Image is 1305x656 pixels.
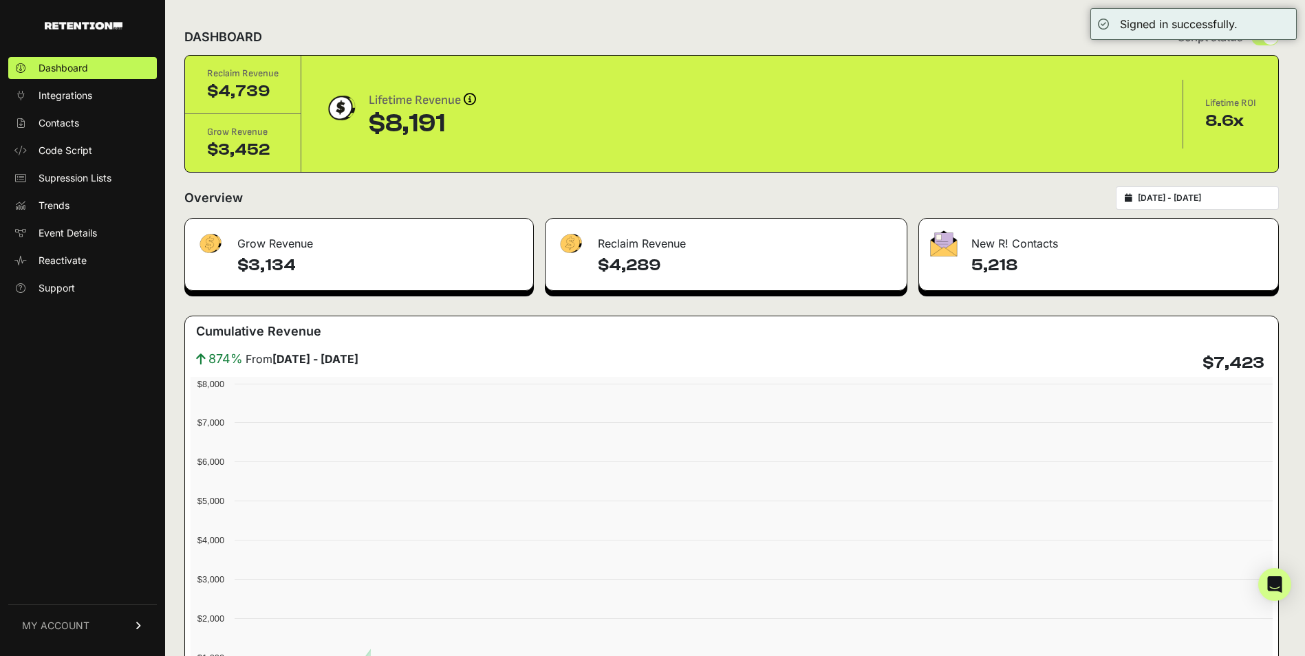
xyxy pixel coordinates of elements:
a: Supression Lists [8,167,157,189]
text: $5,000 [197,496,224,506]
h4: $7,423 [1202,352,1264,374]
span: Event Details [39,226,97,240]
img: fa-envelope-19ae18322b30453b285274b1b8af3d052b27d846a4fbe8435d1a52b978f639a2.png [930,230,958,256]
a: MY ACCOUNT [8,604,157,646]
a: Contacts [8,112,157,134]
text: $7,000 [197,417,224,428]
h3: Cumulative Revenue [196,322,321,341]
h4: $4,289 [598,254,895,276]
div: New R! Contacts [919,219,1278,260]
span: MY ACCOUNT [22,619,89,633]
span: Reactivate [39,254,87,267]
span: Supression Lists [39,171,111,185]
h2: Overview [184,188,243,208]
h4: 5,218 [971,254,1267,276]
a: Support [8,277,157,299]
img: fa-dollar-13500eef13a19c4ab2b9ed9ad552e47b0d9fc28b02b83b90ba0e00f96d6372e9.png [196,230,224,257]
div: Open Intercom Messenger [1258,568,1291,601]
a: Dashboard [8,57,157,79]
text: $4,000 [197,535,224,545]
span: Dashboard [39,61,88,75]
div: Grow Revenue [185,219,533,260]
text: $8,000 [197,379,224,389]
span: Code Script [39,144,92,157]
div: $3,452 [207,139,279,161]
div: $4,739 [207,80,279,102]
div: Grow Revenue [207,125,279,139]
div: $8,191 [369,110,476,138]
div: Lifetime ROI [1205,96,1256,110]
div: Reclaim Revenue [546,219,906,260]
span: Contacts [39,116,79,130]
strong: [DATE] - [DATE] [272,352,358,366]
text: $2,000 [197,613,224,624]
div: 8.6x [1205,110,1256,132]
a: Trends [8,195,157,217]
a: Code Script [8,140,157,162]
div: Signed in successfully. [1120,16,1238,32]
h4: $3,134 [237,254,522,276]
a: Reactivate [8,250,157,272]
text: $3,000 [197,574,224,584]
h2: DASHBOARD [184,28,262,47]
span: 874% [208,349,243,369]
a: Integrations [8,85,157,107]
div: Lifetime Revenue [369,91,476,110]
text: $6,000 [197,457,224,467]
span: Support [39,281,75,295]
span: Trends [39,199,69,212]
span: From [246,351,358,367]
img: dollar-coin-05c43ed7efb7bc0c12610022525b4bbbb207c7efeef5aecc26f025e68dcafac9.png [323,91,358,125]
img: Retention.com [45,22,122,30]
span: Integrations [39,89,92,102]
img: fa-dollar-13500eef13a19c4ab2b9ed9ad552e47b0d9fc28b02b83b90ba0e00f96d6372e9.png [557,230,584,257]
a: Event Details [8,222,157,244]
div: Reclaim Revenue [207,67,279,80]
